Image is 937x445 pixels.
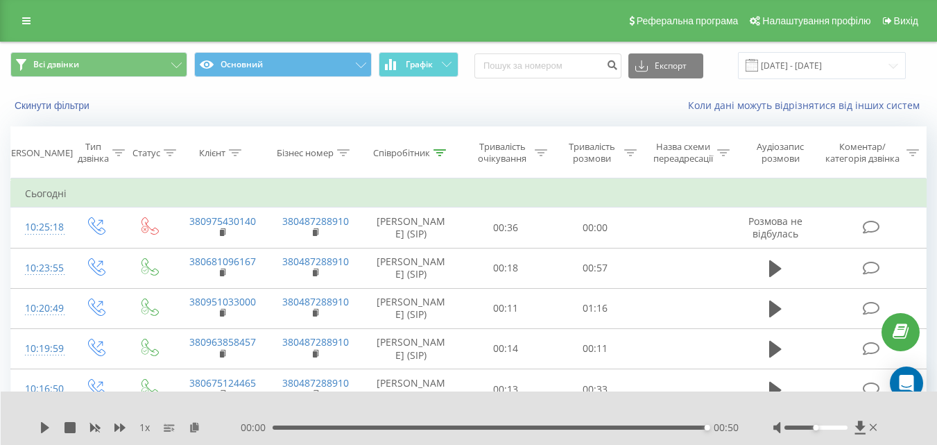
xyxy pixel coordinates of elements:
div: Тривалість очікування [474,141,531,165]
td: [PERSON_NAME] (SIP) [361,208,461,248]
button: Експорт [628,53,703,78]
button: Графік [379,52,458,77]
a: 380487288910 [282,295,349,308]
td: 00:57 [551,248,640,288]
span: Вихід [894,15,918,26]
span: Всі дзвінки [33,59,79,70]
td: 00:11 [551,328,640,369]
button: Всі дзвінки [10,52,187,77]
button: Основний [194,52,371,77]
div: Тип дзвінка [78,141,109,165]
div: Співробітник [373,147,430,159]
td: 00:13 [461,369,551,410]
a: 380681096167 [189,255,256,268]
div: Назва схеми переадресації [653,141,714,165]
a: 380975430140 [189,215,256,228]
div: 10:23:55 [25,255,54,282]
span: 1 x [139,421,150,435]
span: Налаштування профілю [762,15,870,26]
div: 10:25:18 [25,214,54,241]
td: Сьогодні [11,180,927,208]
div: [PERSON_NAME] [3,147,73,159]
a: Коли дані можуть відрізнятися вiд інших систем [688,99,927,112]
td: [PERSON_NAME] (SIP) [361,369,461,410]
input: Пошук за номером [474,53,621,78]
span: 00:50 [714,421,739,435]
a: 380487288910 [282,335,349,349]
div: Аудіозапис розмови [746,141,816,165]
div: Клієнт [199,147,225,159]
div: 10:16:50 [25,376,54,403]
div: 10:19:59 [25,335,54,362]
a: 380487288910 [282,215,349,228]
div: Статус [132,147,160,159]
div: Open Intercom Messenger [890,367,923,400]
td: 00:11 [461,288,551,328]
td: [PERSON_NAME] (SIP) [361,248,461,288]
div: Коментар/категорія дзвінка [822,141,903,165]
div: Бізнес номер [277,147,334,159]
td: 01:16 [551,288,640,328]
span: Розмова не відбулась [748,215,802,240]
button: Скинути фільтри [10,99,96,112]
div: Тривалість розмови [563,141,621,165]
td: 00:36 [461,208,551,248]
td: 00:00 [551,208,640,248]
a: 380487288910 [282,255,349,268]
span: 00:00 [241,421,273,435]
a: 380675124465 [189,376,256,389]
div: Accessibility label [705,425,710,430]
a: 380963858457 [189,335,256,349]
span: Графік [406,60,433,69]
td: 00:18 [461,248,551,288]
div: Accessibility label [813,425,818,430]
td: 00:14 [461,328,551,369]
td: 00:33 [551,369,640,410]
td: [PERSON_NAME] (SIP) [361,288,461,328]
span: Реферальна програма [637,15,739,26]
a: 380487288910 [282,376,349,389]
td: [PERSON_NAME] (SIP) [361,328,461,369]
div: 10:20:49 [25,295,54,322]
a: 380951033000 [189,295,256,308]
